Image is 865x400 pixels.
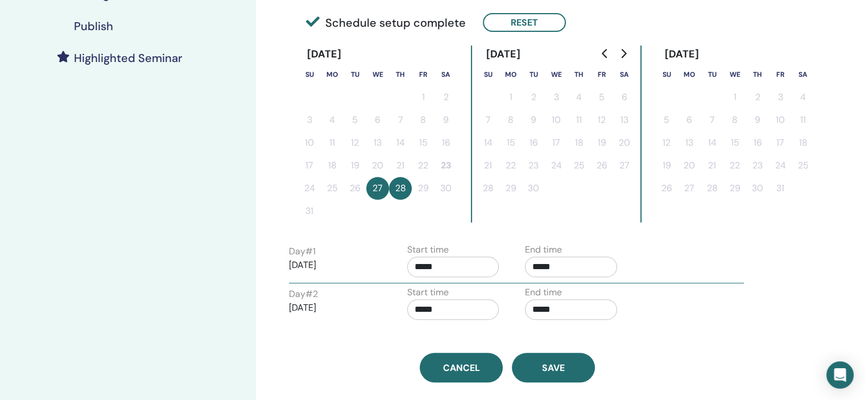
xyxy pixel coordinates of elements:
button: 23 [434,154,457,177]
button: 9 [746,109,769,131]
th: Wednesday [545,63,568,86]
button: 12 [343,131,366,154]
button: 29 [499,177,522,200]
button: 8 [499,109,522,131]
button: 7 [477,109,499,131]
button: 10 [769,109,792,131]
button: 2 [746,86,769,109]
button: 25 [321,177,343,200]
button: 15 [723,131,746,154]
button: 11 [792,109,814,131]
button: 12 [590,109,613,131]
button: 5 [655,109,678,131]
button: 28 [477,177,499,200]
button: 11 [568,109,590,131]
th: Thursday [568,63,590,86]
button: 23 [522,154,545,177]
button: 30 [522,177,545,200]
button: 28 [389,177,412,200]
p: [DATE] [289,258,381,272]
button: 22 [412,154,434,177]
button: 18 [321,154,343,177]
button: 24 [545,154,568,177]
th: Saturday [613,63,636,86]
button: 2 [434,86,457,109]
div: [DATE] [477,46,529,63]
button: 29 [723,177,746,200]
th: Wednesday [723,63,746,86]
th: Friday [769,63,792,86]
th: Saturday [792,63,814,86]
th: Thursday [746,63,769,86]
button: 19 [590,131,613,154]
button: 9 [434,109,457,131]
button: 15 [412,131,434,154]
button: 26 [655,177,678,200]
button: 10 [298,131,321,154]
th: Thursday [389,63,412,86]
h4: Highlighted Seminar [74,51,183,65]
th: Monday [678,63,701,86]
label: Day # 1 [289,245,316,258]
span: Schedule setup complete [306,14,466,31]
button: 31 [769,177,792,200]
label: Start time [407,286,449,299]
button: 22 [723,154,746,177]
button: 20 [366,154,389,177]
h4: Publish [74,19,113,33]
button: 13 [678,131,701,154]
button: 14 [477,131,499,154]
button: 30 [434,177,457,200]
button: 19 [655,154,678,177]
button: 21 [389,154,412,177]
button: 21 [477,154,499,177]
button: 14 [389,131,412,154]
th: Tuesday [522,63,545,86]
button: 1 [412,86,434,109]
div: [DATE] [298,46,351,63]
button: 11 [321,131,343,154]
button: Go to previous month [596,42,614,65]
button: 18 [792,131,814,154]
button: 4 [321,109,343,131]
label: Day # 2 [289,287,318,301]
th: Monday [499,63,522,86]
th: Saturday [434,63,457,86]
button: 25 [568,154,590,177]
th: Friday [412,63,434,86]
th: Sunday [298,63,321,86]
a: Cancel [420,353,503,382]
button: 27 [366,177,389,200]
button: 6 [678,109,701,131]
button: 3 [769,86,792,109]
button: 5 [590,86,613,109]
th: Tuesday [343,63,366,86]
th: Sunday [655,63,678,86]
p: [DATE] [289,301,381,315]
button: 13 [613,109,636,131]
button: 29 [412,177,434,200]
button: 31 [298,200,321,222]
button: 15 [499,131,522,154]
button: 5 [343,109,366,131]
button: 9 [522,109,545,131]
button: 8 [412,109,434,131]
th: Sunday [477,63,499,86]
button: 20 [678,154,701,177]
button: 25 [792,154,814,177]
button: 1 [723,86,746,109]
button: 27 [678,177,701,200]
button: 19 [343,154,366,177]
label: End time [525,243,562,257]
button: 7 [389,109,412,131]
div: [DATE] [655,46,708,63]
button: 24 [298,177,321,200]
th: Friday [590,63,613,86]
button: 21 [701,154,723,177]
button: 17 [298,154,321,177]
button: 1 [499,86,522,109]
button: 6 [366,109,389,131]
button: Reset [483,13,566,32]
button: 16 [434,131,457,154]
button: 26 [590,154,613,177]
